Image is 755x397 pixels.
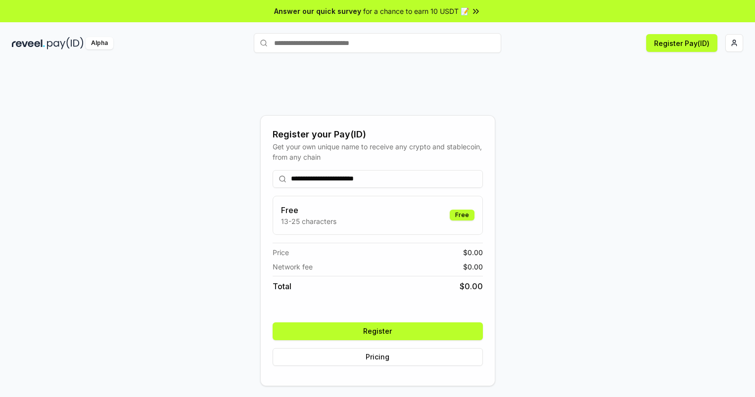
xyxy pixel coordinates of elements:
[273,141,483,162] div: Get your own unique name to receive any crypto and stablecoin, from any chain
[450,210,474,221] div: Free
[460,280,483,292] span: $ 0.00
[463,262,483,272] span: $ 0.00
[281,216,336,226] p: 13-25 characters
[463,247,483,258] span: $ 0.00
[12,37,45,49] img: reveel_dark
[273,247,289,258] span: Price
[273,348,483,366] button: Pricing
[273,128,483,141] div: Register your Pay(ID)
[47,37,84,49] img: pay_id
[273,322,483,340] button: Register
[363,6,469,16] span: for a chance to earn 10 USDT 📝
[281,204,336,216] h3: Free
[86,37,113,49] div: Alpha
[274,6,361,16] span: Answer our quick survey
[273,280,291,292] span: Total
[646,34,717,52] button: Register Pay(ID)
[273,262,313,272] span: Network fee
